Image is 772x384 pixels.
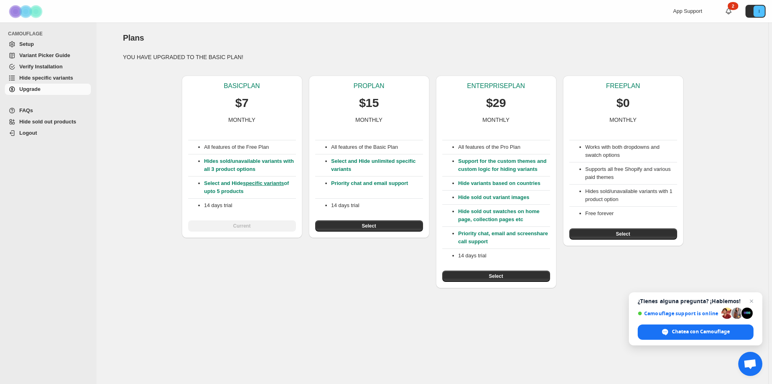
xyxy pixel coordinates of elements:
[5,127,91,139] a: Logout
[204,143,296,151] p: All features of the Free Plan
[672,328,730,335] span: Chatea con Camouflage
[19,86,41,92] span: Upgrade
[19,52,70,58] span: Variant Picker Guide
[228,116,255,124] p: MONTHLY
[458,179,550,187] p: Hide variants based on countries
[673,8,702,14] span: App Support
[331,143,423,151] p: All features of the Basic Plan
[331,179,423,195] p: Priority chat and email support
[19,75,73,81] span: Hide specific variants
[585,209,677,218] li: Free forever
[19,119,76,125] span: Hide sold out products
[331,157,423,173] p: Select and Hide unlimited specific variants
[123,53,742,61] p: YOU HAVE UPGRADED TO THE BASIC PLAN!
[362,223,376,229] span: Select
[19,107,33,113] span: FAQs
[606,82,640,90] p: FREE PLAN
[616,95,630,111] p: $0
[224,82,260,90] p: BASIC PLAN
[315,220,423,232] button: Select
[738,352,762,376] a: Chat abierto
[5,116,91,127] a: Hide sold out products
[758,9,760,14] text: I
[458,157,550,173] p: Support for the custom themes and custom logic for hiding variants
[458,193,550,201] p: Hide sold out variant images
[235,95,248,111] p: $7
[458,252,550,260] p: 14 days trial
[482,116,509,124] p: MONTHLY
[616,231,630,237] span: Select
[5,105,91,116] a: FAQs
[486,95,506,111] p: $29
[638,310,719,316] span: Camouflage support is online
[585,143,677,159] li: Works with both dropdowns and swatch options
[5,39,91,50] a: Setup
[19,64,63,70] span: Verify Installation
[5,72,91,84] a: Hide specific variants
[458,143,550,151] p: All features of the Pro Plan
[331,201,423,209] p: 14 days trial
[467,82,525,90] p: ENTERPRISE PLAN
[204,157,296,173] p: Hides sold/unavailable variants with all 3 product options
[355,116,382,124] p: MONTHLY
[585,187,677,203] li: Hides sold/unavailable variants with 1 product option
[569,228,677,240] button: Select
[638,298,754,304] span: ¿Tienes alguna pregunta? ¡Hablemos!
[204,179,296,195] p: Select and Hide of upto 5 products
[19,41,34,47] span: Setup
[458,230,550,246] p: Priority chat, email and screenshare call support
[204,201,296,209] p: 14 days trial
[442,271,550,282] button: Select
[5,61,91,72] a: Verify Installation
[359,95,379,111] p: $15
[5,84,91,95] a: Upgrade
[458,207,550,224] p: Hide sold out swatches on home page, collection pages etc
[745,5,766,18] button: Avatar with initials I
[725,7,733,15] a: 2
[489,273,503,279] span: Select
[638,324,754,340] span: Chatea con Camouflage
[19,130,37,136] span: Logout
[728,2,738,10] div: 2
[754,6,765,17] span: Avatar with initials I
[5,50,91,61] a: Variant Picker Guide
[353,82,384,90] p: PRO PLAN
[123,33,144,42] span: Plans
[8,31,92,37] span: CAMOUFLAGE
[610,116,636,124] p: MONTHLY
[585,165,677,181] li: Supports all free Shopify and various paid themes
[243,180,284,186] a: specific variants
[6,0,47,23] img: Camouflage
